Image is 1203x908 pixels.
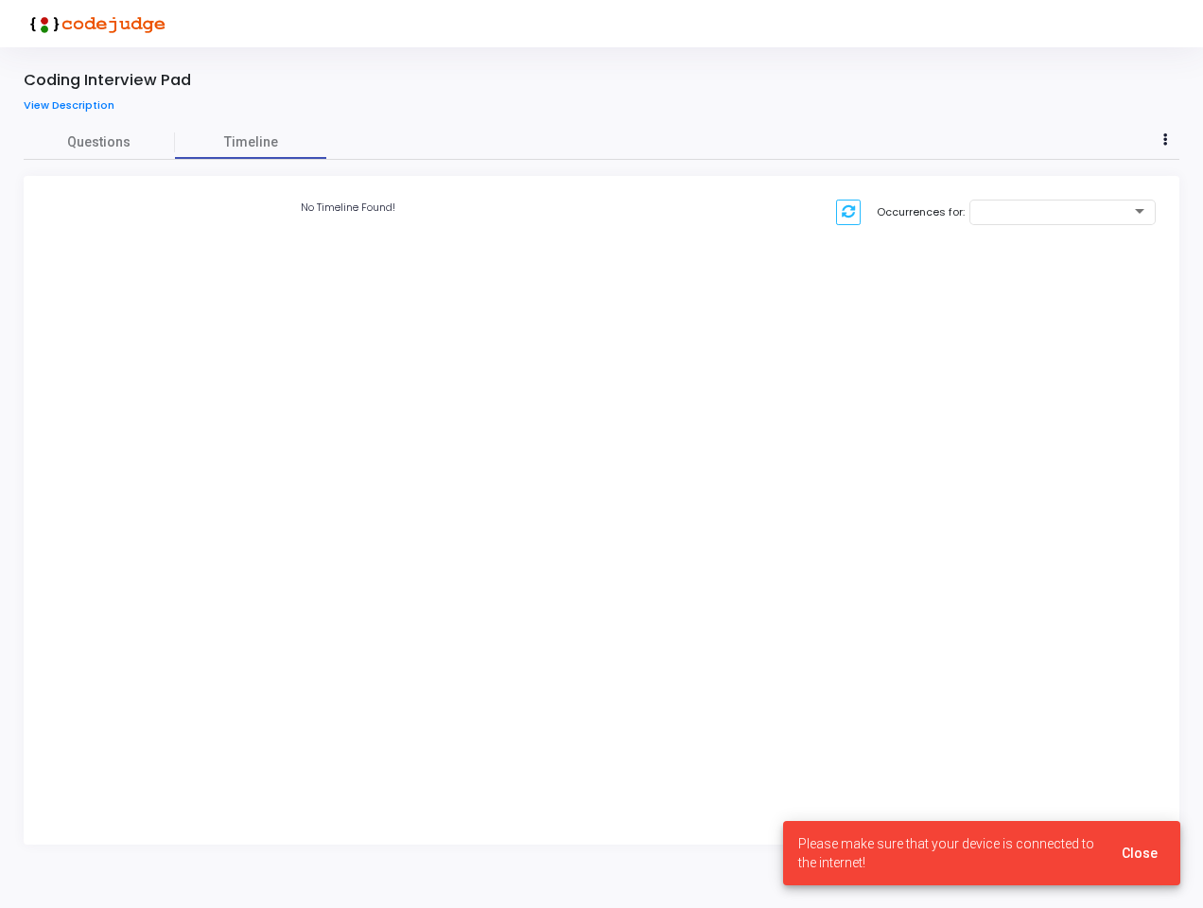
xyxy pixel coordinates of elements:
div: No Timeline Found! [47,200,649,220]
span: Questions [24,132,175,152]
span: Timeline [224,132,278,152]
img: logo [24,5,166,43]
label: Occurrences for: [877,204,965,220]
a: View Description [24,99,129,112]
div: Coding Interview Pad [24,71,191,90]
span: Please make sure that your device is connected to the internet! [798,834,1099,872]
span: Close [1122,846,1158,861]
